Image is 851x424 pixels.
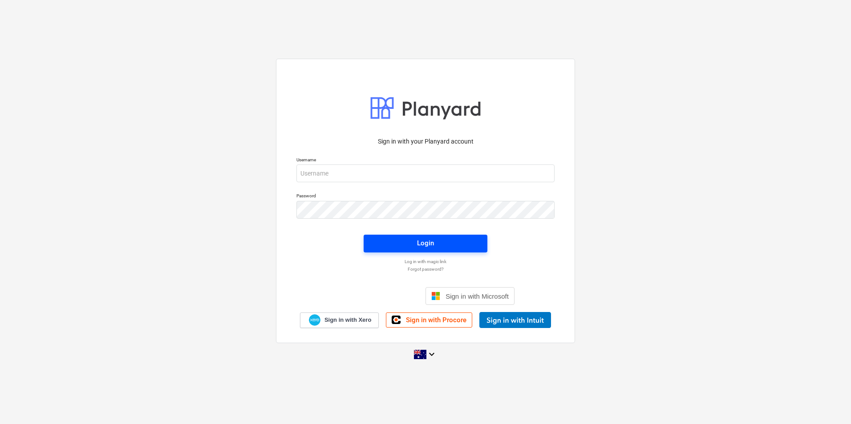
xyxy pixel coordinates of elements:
img: Xero logo [309,314,320,326]
a: Sign in with Procore [386,312,472,328]
input: Username [296,164,555,182]
span: Sign in with Xero [324,316,371,324]
span: Sign in with Microsoft [446,292,509,300]
a: Forgot password? [292,266,559,272]
iframe: Sign in with Google Button [332,286,423,306]
p: Sign in with your Planyard account [296,137,555,146]
p: Username [296,157,555,164]
i: keyboard_arrow_down [426,349,437,360]
span: Sign in with Procore [406,316,466,324]
img: Microsoft logo [431,292,440,300]
div: Login [417,237,434,249]
a: Sign in with Xero [300,312,379,328]
p: Password [296,193,555,200]
button: Login [364,235,487,252]
a: Log in with magic link [292,259,559,264]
